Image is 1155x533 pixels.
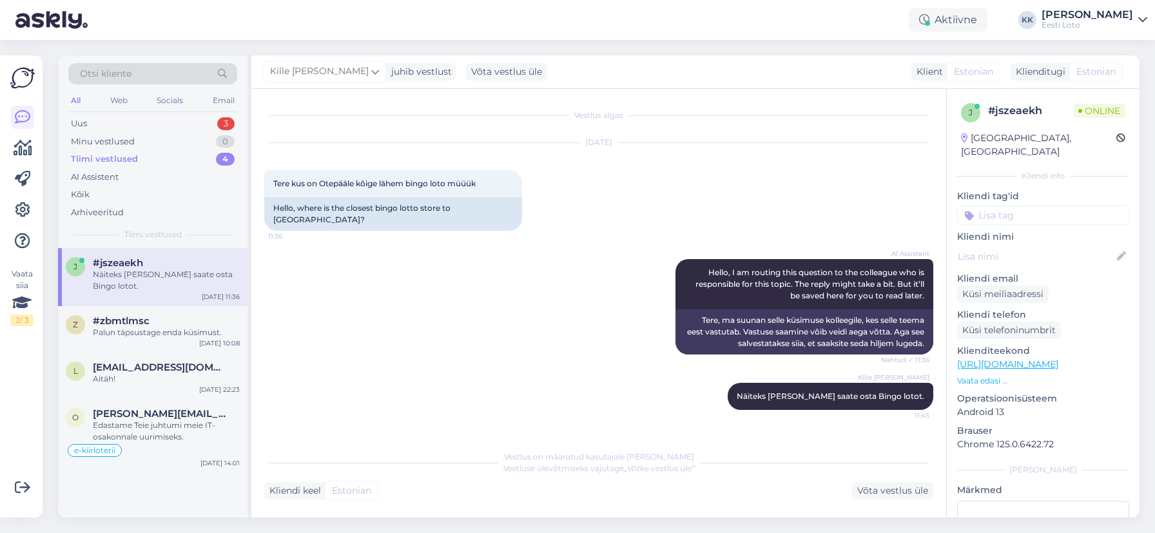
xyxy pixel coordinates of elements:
[93,362,227,373] span: liilija.tammoja@gmail.com
[216,153,235,166] div: 4
[71,135,135,148] div: Minu vestlused
[909,8,987,32] div: Aktiivne
[957,322,1061,339] div: Küsi telefoninumbrit
[93,420,240,443] div: Edastame Teie juhtumi meie IT-osakonnale uurimiseks.
[217,117,235,130] div: 3
[71,206,124,219] div: Arhiveeritud
[10,315,34,326] div: 2 / 3
[988,103,1073,119] div: # jszeaekh
[264,137,933,148] div: [DATE]
[881,411,929,420] span: 11:45
[958,249,1114,264] input: Lisa nimi
[954,65,993,79] span: Estonian
[957,375,1129,387] p: Vaata edasi ...
[73,366,78,376] span: l
[386,65,452,79] div: juhib vestlust
[108,92,130,109] div: Web
[961,131,1116,159] div: [GEOGRAPHIC_DATA], [GEOGRAPHIC_DATA]
[80,67,131,81] span: Otsi kliente
[1018,11,1036,29] div: KK
[210,92,237,109] div: Email
[503,463,695,473] span: Vestluse ülevõtmiseks vajutage
[881,355,929,365] span: Nähtud ✓ 11:36
[675,309,933,354] div: Tere, ma suunan selle küsimuse kolleegile, kes selle teema eest vastutab. Vastuse saamine võib ve...
[124,229,182,240] span: Tiimi vestlused
[270,64,369,79] span: Kille [PERSON_NAME]
[71,117,87,130] div: Uus
[216,135,235,148] div: 0
[957,286,1049,303] div: Küsi meiliaadressi
[1011,65,1065,79] div: Klienditugi
[881,249,929,258] span: AI Assistent
[957,392,1129,405] p: Operatsioonisüsteem
[10,66,35,90] img: Askly Logo
[10,268,34,326] div: Vaata siia
[858,373,929,382] span: Kille [PERSON_NAME]
[957,464,1129,476] div: [PERSON_NAME]
[200,458,240,468] div: [DATE] 14:01
[71,171,119,184] div: AI Assistent
[852,482,933,499] div: Võta vestlus üle
[957,272,1129,286] p: Kliendi email
[957,405,1129,419] p: Android 13
[273,179,476,188] span: Tere kus on Otepääle kõige lähem bingo loto müüük
[695,267,926,300] span: Hello, I am routing this question to the colleague who is responsible for this topic. The reply m...
[264,110,933,121] div: Vestlus algas
[957,170,1129,182] div: Kliendi info
[71,188,90,201] div: Kõik
[199,338,240,348] div: [DATE] 10:08
[264,197,522,231] div: Hello, where is the closest bingo lotto store to [GEOGRAPHIC_DATA]?
[93,408,227,420] span: olga.kuznetsova1987@gmail.com
[957,308,1129,322] p: Kliendi telefon
[73,320,78,329] span: z
[74,447,115,454] span: e-kiirloterii
[1042,20,1133,30] div: Eesti Loto
[72,412,79,422] span: o
[332,484,371,498] span: Estonian
[969,108,973,117] span: j
[957,189,1129,203] p: Kliendi tag'id
[71,153,138,166] div: Tiimi vestlused
[957,358,1058,370] a: [URL][DOMAIN_NAME]
[1042,10,1147,30] a: [PERSON_NAME]Eesti Loto
[93,373,240,385] div: Aitäh!
[504,452,694,461] span: Vestlus on määratud kasutajale [PERSON_NAME]
[957,438,1129,451] p: Chrome 125.0.6422.72
[1042,10,1133,20] div: [PERSON_NAME]
[93,315,150,327] span: #zbmtlmsc
[73,262,77,271] span: j
[957,344,1129,358] p: Klienditeekond
[624,463,695,473] i: „Võtke vestlus üle”
[93,269,240,292] div: Näiteks [PERSON_NAME] saate osta Bingo lotot.
[957,206,1129,225] input: Lisa tag
[911,65,943,79] div: Klient
[957,424,1129,438] p: Brauser
[1076,65,1116,79] span: Estonian
[737,391,924,401] span: Näiteks [PERSON_NAME] saate osta Bingo lotot.
[68,92,83,109] div: All
[957,483,1129,497] p: Märkmed
[268,231,316,241] span: 11:36
[93,257,143,269] span: #jszeaekh
[199,385,240,394] div: [DATE] 22:23
[154,92,186,109] div: Socials
[466,63,547,81] div: Võta vestlus üle
[957,230,1129,244] p: Kliendi nimi
[1073,104,1125,118] span: Online
[93,327,240,338] div: Palun täpsustage enda küsimust.
[264,484,321,498] div: Kliendi keel
[202,292,240,302] div: [DATE] 11:36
